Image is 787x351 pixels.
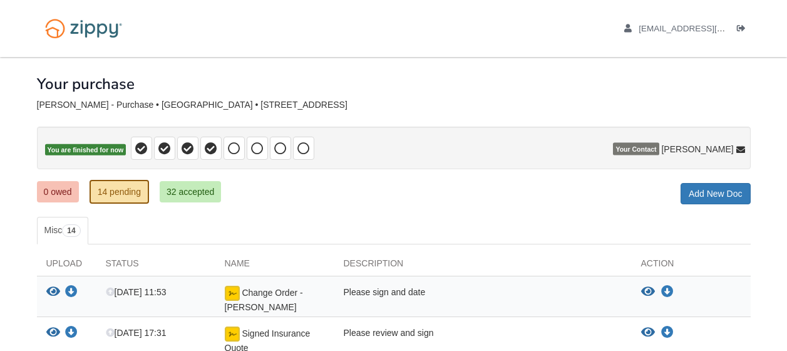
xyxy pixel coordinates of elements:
button: View Signed Insurance Quote [641,327,655,339]
div: Status [96,257,215,276]
div: Please sign and date [334,286,632,313]
span: b.richards0302@gmail.com [639,24,782,33]
a: Download Signed Insurance Quote [65,328,78,338]
div: Description [334,257,632,276]
a: 14 pending [90,180,149,204]
span: [DATE] 11:53 [106,287,167,297]
span: [PERSON_NAME] [661,143,733,155]
h1: Your purchase [37,76,135,92]
img: Document fully signed [225,286,240,301]
div: Upload [37,257,96,276]
span: You are finished for now [45,144,126,156]
img: Document fully signed [225,327,240,342]
a: 32 accepted [160,181,221,202]
img: Logo [37,13,130,45]
a: Download Signed Insurance Quote [661,328,674,338]
span: 14 [62,224,80,237]
a: Misc [37,217,88,244]
button: View Change Order - Richards [46,286,60,299]
span: Your Contact [613,143,659,155]
span: Change Order - [PERSON_NAME] [225,288,303,312]
a: Download Change Order - Richards [661,287,674,297]
a: Log out [737,24,751,36]
a: edit profile [624,24,783,36]
a: Download Change Order - Richards [65,288,78,298]
div: Name [215,257,334,276]
a: 0 owed [37,181,79,202]
span: [DATE] 17:31 [106,328,167,338]
div: Action [632,257,751,276]
a: Add New Doc [681,183,751,204]
button: View Change Order - Richards [641,286,655,298]
div: [PERSON_NAME] - Purchase • [GEOGRAPHIC_DATA] • [STREET_ADDRESS] [37,100,751,110]
button: View Signed Insurance Quote [46,327,60,340]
